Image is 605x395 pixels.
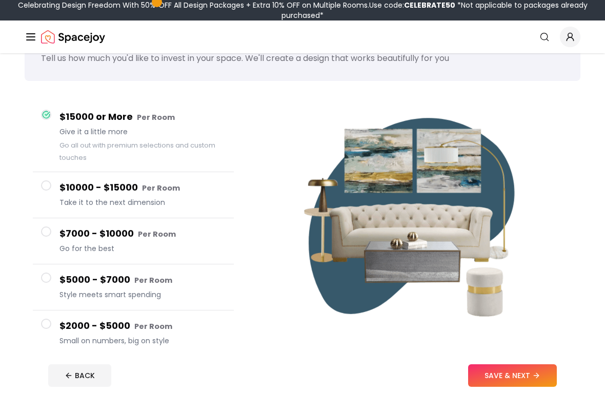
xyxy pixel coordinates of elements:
span: Style meets smart spending [59,289,226,300]
small: Per Room [142,183,180,193]
h4: $2000 - $5000 [59,319,226,334]
button: $10000 - $15000 Per RoomTake it to the next dimension [33,172,234,218]
small: Go all out with premium selections and custom touches [59,141,215,162]
span: Small on numbers, big on style [59,336,226,346]
h4: $7000 - $10000 [59,226,226,241]
small: Per Room [137,112,175,122]
button: SAVE & NEXT [468,364,557,387]
span: Give it a little more [59,127,226,137]
h4: $15000 or More [59,110,226,124]
button: $15000 or More Per RoomGive it a little moreGo all out with premium selections and custom touches [33,101,234,172]
button: $2000 - $5000 Per RoomSmall on numbers, big on style [33,310,234,356]
h4: $5000 - $7000 [59,273,226,287]
span: Take it to the next dimension [59,197,226,207]
nav: Global [25,20,580,53]
small: Per Room [138,229,176,239]
img: Spacejoy Logo [41,27,105,47]
button: $7000 - $10000 Per RoomGo for the best [33,218,234,264]
small: Per Room [134,275,172,285]
h4: $10000 - $15000 [59,180,226,195]
a: Spacejoy [41,27,105,47]
button: BACK [48,364,111,387]
button: $5000 - $7000 Per RoomStyle meets smart spending [33,264,234,310]
span: Go for the best [59,243,226,254]
p: Tell us how much you'd like to invest in your space. We'll create a design that works beautifully... [41,52,564,65]
small: Per Room [134,321,172,331]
